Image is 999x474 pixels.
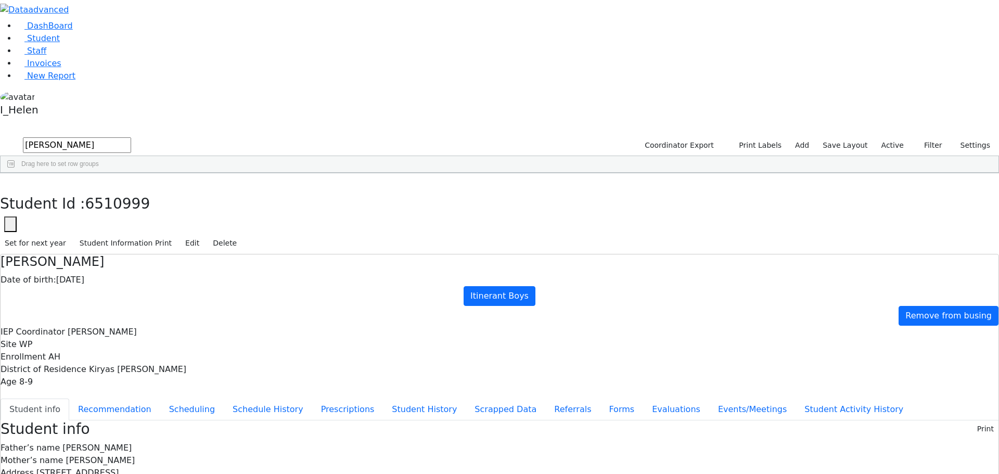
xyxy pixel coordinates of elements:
[21,160,99,168] span: Drag here to set row groups
[224,399,312,420] button: Schedule History
[62,443,132,453] span: [PERSON_NAME]
[464,286,535,306] a: Itinerant Boys
[85,195,150,212] span: 6510999
[600,399,643,420] button: Forms
[27,46,46,56] span: Staff
[1,274,56,286] label: Date of birth:
[1,338,17,351] label: Site
[160,399,224,420] button: Scheduling
[1,363,86,376] label: District of Residence
[208,235,241,251] button: Delete
[17,71,75,81] a: New Report
[790,137,814,153] a: Add
[1,376,17,388] label: Age
[545,399,600,420] button: Referrals
[66,455,135,465] span: [PERSON_NAME]
[23,137,131,153] input: Search
[383,399,466,420] button: Student History
[1,254,998,270] h4: [PERSON_NAME]
[818,137,872,153] button: Save Layout
[69,399,160,420] button: Recommendation
[1,351,46,363] label: Enrollment
[899,306,998,326] a: Remove from busing
[1,442,60,454] label: Father’s name
[905,311,992,321] span: Remove from busing
[75,235,176,251] button: Student Information Print
[89,364,186,374] span: Kiryas [PERSON_NAME]
[17,58,61,68] a: Invoices
[17,33,60,43] a: Student
[709,399,796,420] button: Events/Meetings
[181,235,204,251] button: Edit
[796,399,912,420] button: Student Activity History
[48,352,60,362] span: AH
[312,399,383,420] button: Prescriptions
[17,46,46,56] a: Staff
[1,399,69,420] button: Student info
[972,421,998,437] button: Print
[911,137,947,153] button: Filter
[17,21,73,31] a: DashBoard
[947,137,995,153] button: Settings
[1,454,63,467] label: Mother’s name
[727,137,786,153] button: Print Labels
[877,137,908,153] label: Active
[27,58,61,68] span: Invoices
[27,71,75,81] span: New Report
[27,21,73,31] span: DashBoard
[27,33,60,43] span: Student
[19,339,32,349] span: WP
[466,399,545,420] button: Scrapped Data
[643,399,709,420] button: Evaluations
[68,327,137,337] span: [PERSON_NAME]
[1,326,65,338] label: IEP Coordinator
[1,274,998,286] div: [DATE]
[638,137,719,153] button: Coordinator Export
[1,420,90,438] h3: Student info
[19,377,33,387] span: 8-9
